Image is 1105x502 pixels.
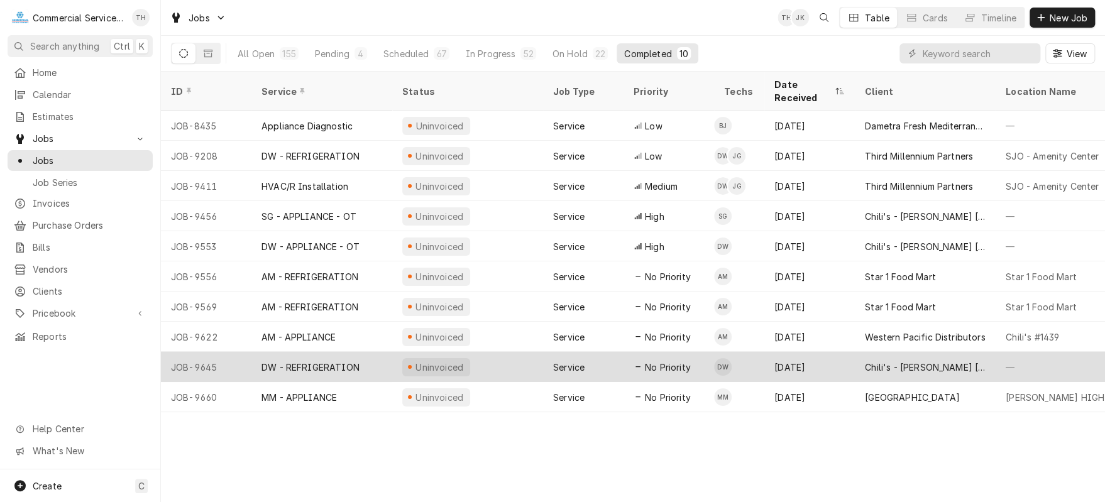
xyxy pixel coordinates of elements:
[552,47,588,60] div: On Hold
[553,210,585,223] div: Service
[8,440,153,461] a: Go to What's New
[132,9,150,26] div: TH
[865,150,973,163] div: Third Millennium Partners
[8,326,153,347] a: Reports
[553,150,585,163] div: Service
[261,85,380,98] div: Service
[261,119,353,133] div: Appliance Diagnostic
[33,241,146,254] span: Bills
[261,330,336,344] div: AM - APPLIANCE
[778,9,795,26] div: Tricia Hansen's Avatar
[865,330,985,344] div: Western Pacific Distributors
[714,268,732,285] div: AM
[132,9,150,26] div: Tricia Hansen's Avatar
[8,237,153,258] a: Bills
[764,141,855,171] div: [DATE]
[764,231,855,261] div: [DATE]
[645,119,662,133] span: Low
[724,85,754,98] div: Techs
[922,43,1034,63] input: Keyword search
[138,479,145,493] span: C
[414,180,465,193] div: Uninvoiced
[33,285,146,298] span: Clients
[161,141,251,171] div: JOB-9208
[553,240,585,253] div: Service
[261,361,360,374] div: DW - REFRIGERATION
[865,180,973,193] div: Third Millennium Partners
[645,210,664,223] span: High
[714,358,732,376] div: David Waite's Avatar
[33,481,62,491] span: Create
[261,180,348,193] div: HVAC/R Installation
[33,219,146,232] span: Purchase Orders
[865,270,936,283] div: Star 1 Food Mart
[8,193,153,214] a: Invoices
[714,328,732,346] div: Audie Murphy's Avatar
[865,210,986,223] div: Chili's - [PERSON_NAME] [PERSON_NAME]
[714,177,732,195] div: DW
[161,292,251,322] div: JOB-9569
[645,330,691,344] span: No Priority
[402,85,531,98] div: Status
[1006,330,1059,344] div: Chili's #1439
[466,47,516,60] div: In Progress
[414,210,465,223] div: Uninvoiced
[33,11,125,25] div: Commercial Service Co.
[161,352,251,382] div: JOB-9645
[624,47,671,60] div: Completed
[189,11,210,25] span: Jobs
[553,330,585,344] div: Service
[728,177,745,195] div: Joey Gallegos's Avatar
[728,147,745,165] div: JG
[8,418,153,439] a: Go to Help Center
[1006,270,1077,283] div: Star 1 Food Mart
[33,197,146,210] span: Invoices
[728,177,745,195] div: JG
[161,261,251,292] div: JOB-9556
[33,263,146,276] span: Vendors
[865,391,960,404] div: [GEOGRAPHIC_DATA]
[553,270,585,283] div: Service
[33,88,146,101] span: Calendar
[764,261,855,292] div: [DATE]
[261,270,358,283] div: AM - REFRIGERATION
[714,177,732,195] div: David Waite's Avatar
[865,300,936,314] div: Star 1 Food Mart
[679,47,688,60] div: 10
[315,47,349,60] div: Pending
[383,47,429,60] div: Scheduled
[8,84,153,105] a: Calendar
[774,78,832,104] div: Date Received
[814,8,834,28] button: Open search
[714,207,732,225] div: SG
[714,358,732,376] div: DW
[865,361,986,374] div: Chili's - [PERSON_NAME] [PERSON_NAME]
[645,391,691,404] span: No Priority
[261,391,337,404] div: MM - APPLIANCE
[714,298,732,315] div: AM
[8,62,153,83] a: Home
[865,85,983,98] div: Client
[8,172,153,193] a: Job Series
[764,292,855,322] div: [DATE]
[1064,47,1089,60] span: View
[553,391,585,404] div: Service
[165,8,231,28] a: Go to Jobs
[714,147,732,165] div: DW
[8,106,153,127] a: Estimates
[1047,11,1090,25] span: New Job
[161,382,251,412] div: JOB-9660
[553,85,613,98] div: Job Type
[1006,180,1099,193] div: SJO - Amenity Center
[1006,150,1099,163] div: SJO - Amenity Center
[714,268,732,285] div: Audie Murphy's Avatar
[139,40,145,53] span: K
[791,9,809,26] div: Jeanne Key's Avatar
[1045,43,1095,63] button: View
[8,35,153,57] button: Search anythingCtrlK
[33,66,146,79] span: Home
[33,154,146,167] span: Jobs
[714,328,732,346] div: AM
[33,110,146,123] span: Estimates
[728,147,745,165] div: Joey Gallegos's Avatar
